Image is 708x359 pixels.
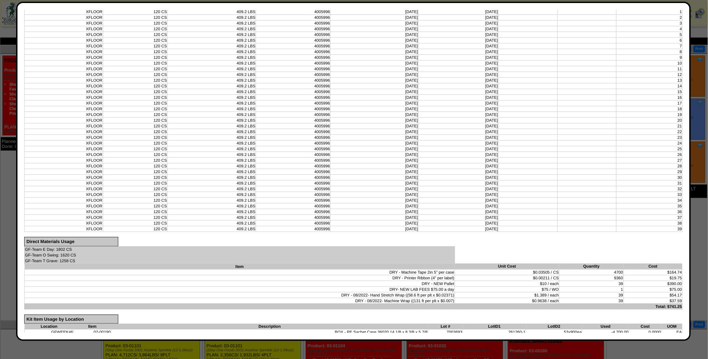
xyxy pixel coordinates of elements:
[256,134,331,140] td: 4005996
[331,220,419,226] td: [DATE]
[25,49,103,54] td: XFLOOR
[103,106,167,112] td: 120 CS
[419,20,499,26] td: [DATE]
[25,192,103,197] td: XFLOOR
[256,43,331,49] td: 4005996
[419,197,499,203] td: [DATE]
[256,163,331,169] td: 4005996
[331,83,419,89] td: [DATE]
[167,186,256,192] td: 409.2 LBS
[256,112,331,117] td: 4005996
[25,203,103,209] td: XFLOOR
[617,209,683,214] td: 36
[25,157,103,163] td: XFLOOR
[419,169,499,174] td: [DATE]
[256,60,331,66] td: 4005996
[25,129,103,134] td: XFLOOR
[617,49,683,54] td: 8
[617,226,683,232] td: 39
[455,281,559,286] td: $10 / each
[617,14,683,20] td: 2
[103,157,167,163] td: 120 CS
[167,214,256,220] td: 409.2 LBS
[103,49,167,54] td: 120 CS
[617,123,683,129] td: 21
[419,49,499,54] td: [DATE]
[167,43,256,49] td: 409.2 LBS
[559,286,624,292] td: 1
[331,43,419,49] td: [DATE]
[617,129,683,134] td: 22
[455,275,559,281] td: $0.00211 / CS
[167,54,256,60] td: 409.2 LBS
[331,37,419,43] td: [DATE]
[25,123,103,129] td: XFLOOR
[256,209,331,214] td: 4005996
[419,220,499,226] td: [DATE]
[256,226,331,232] td: 4005996
[331,106,419,112] td: [DATE]
[167,83,256,89] td: 409.2 LBS
[419,89,499,94] td: [DATE]
[167,180,256,186] td: 409.2 LBS
[331,192,419,197] td: [DATE]
[25,72,103,77] td: XFLOOR
[419,94,499,100] td: [DATE]
[103,174,167,180] td: 120 CS
[167,197,256,203] td: 409.2 LBS
[103,112,167,117] td: 120 CS
[103,180,167,186] td: 120 CS
[617,72,683,77] td: 12
[103,169,167,174] td: 120 CS
[331,163,419,169] td: [DATE]
[25,169,103,174] td: XFLOOR
[617,112,683,117] td: 19
[25,152,103,157] td: XFLOOR
[25,264,455,269] th: Item
[331,112,419,117] td: [DATE]
[419,209,499,214] td: [DATE]
[256,117,331,123] td: 4005996
[559,281,624,286] td: 39
[419,66,499,72] td: [DATE]
[455,286,559,292] td: $75 / WO
[167,174,256,180] td: 409.2 LBS
[167,152,256,157] td: 409.2 LBS
[331,174,419,180] td: [DATE]
[419,129,499,134] td: [DATE]
[167,66,256,72] td: 409.2 LBS
[167,49,256,54] td: 409.2 LBS
[419,26,499,32] td: [DATE]
[167,209,256,214] td: 409.2 LBS
[331,32,419,37] td: [DATE]
[617,89,683,94] td: 15
[617,60,683,66] td: 10
[25,83,103,89] td: XFLOOR
[25,134,103,140] td: XFLOOR
[25,180,103,186] td: XFLOOR
[256,77,331,83] td: 4005996
[331,209,419,214] td: [DATE]
[617,66,683,72] td: 11
[103,66,167,72] td: 120 CS
[419,192,499,197] td: [DATE]
[25,60,103,66] td: XFLOOR
[419,180,499,186] td: [DATE]
[331,214,419,220] td: [DATE]
[331,117,419,123] td: [DATE]
[419,214,499,220] td: [DATE]
[331,157,419,163] td: [DATE]
[617,157,683,163] td: 27
[103,100,167,106] td: 120 CS
[617,106,683,112] td: 18
[419,72,499,77] td: [DATE]
[103,163,167,169] td: 120 CS
[419,54,499,60] td: [DATE]
[103,140,167,146] td: 120 CS
[256,9,331,14] td: 4005996
[103,26,167,32] td: 120 CS
[617,146,683,152] td: 25
[617,220,683,226] td: 38
[103,129,167,134] td: 120 CS
[167,129,256,134] td: 409.2 LBS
